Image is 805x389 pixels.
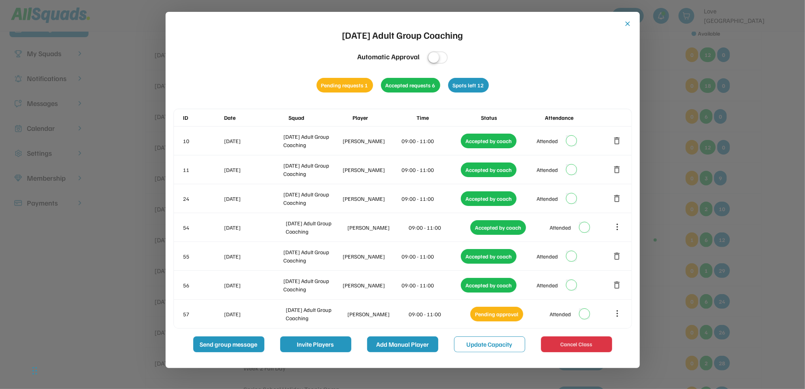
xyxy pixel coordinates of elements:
div: Accepted by coach [461,191,517,206]
button: delete [613,280,622,290]
div: [PERSON_NAME] [347,223,407,232]
div: [DATE] Adult Group Coaching [283,277,341,293]
div: Pending approval [470,307,523,321]
div: Date [224,113,287,122]
div: Status [481,113,543,122]
div: Attended [537,281,558,289]
button: Cancel Class [541,336,612,352]
div: Attended [537,252,558,261]
div: 09:00 - 11:00 [402,137,460,145]
div: Accepted by coach [461,162,517,177]
div: Player [353,113,415,122]
div: Pending requests 1 [317,78,373,93]
div: Squad [288,113,351,122]
div: Accepted by coach [461,249,517,264]
div: [PERSON_NAME] [343,194,400,203]
div: [DATE] [224,194,282,203]
div: Automatic Approval [357,51,420,62]
div: Attended [537,194,558,203]
button: delete [613,194,622,203]
div: Accepted by coach [461,134,517,148]
div: [DATE] Adult Group Coaching [283,190,341,207]
div: [PERSON_NAME] [343,166,400,174]
div: 09:00 - 11:00 [409,310,469,318]
div: [DATE] [224,252,282,261]
div: 09:00 - 11:00 [402,252,460,261]
div: 09:00 - 11:00 [402,281,460,289]
div: [PERSON_NAME] [343,137,400,145]
div: [PERSON_NAME] [343,281,400,289]
div: [DATE] [224,137,282,145]
div: Accepted by coach [470,220,526,235]
button: Send group message [193,336,264,352]
div: 55 [183,252,223,261]
button: close [624,20,632,28]
div: [DATE] [224,166,282,174]
div: 56 [183,281,223,289]
div: [DATE] Adult Group Coaching [283,132,341,149]
button: Add Manual Player [367,336,438,352]
div: Attended [550,310,571,318]
div: 09:00 - 11:00 [402,194,460,203]
div: 57 [183,310,223,318]
div: [DATE] Adult Group Coaching [286,219,346,236]
div: 54 [183,223,223,232]
div: [DATE] Adult Group Coaching [342,28,463,42]
button: delete [613,165,622,174]
div: 24 [183,194,223,203]
div: [DATE] Adult Group Coaching [286,306,346,322]
div: Attendance [545,113,607,122]
div: 11 [183,166,223,174]
div: Spots left 12 [448,78,489,93]
div: Accepted by coach [461,278,517,293]
div: Accepted requests 6 [381,78,440,93]
div: [DATE] [224,281,282,289]
div: [DATE] [224,223,285,232]
div: [PERSON_NAME] [347,310,407,318]
button: Update Capacity [454,336,525,352]
div: Attended [550,223,571,232]
div: 09:00 - 11:00 [409,223,469,232]
div: [DATE] [224,310,285,318]
div: [DATE] Adult Group Coaching [283,248,341,264]
button: delete [613,251,622,261]
div: 10 [183,137,223,145]
button: delete [613,136,622,145]
div: 09:00 - 11:00 [402,166,460,174]
div: [PERSON_NAME] [343,252,400,261]
div: Time [417,113,479,122]
div: ID [183,113,223,122]
div: [DATE] Adult Group Coaching [283,161,341,178]
div: Attended [537,137,558,145]
button: Invite Players [280,336,351,352]
div: Attended [537,166,558,174]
